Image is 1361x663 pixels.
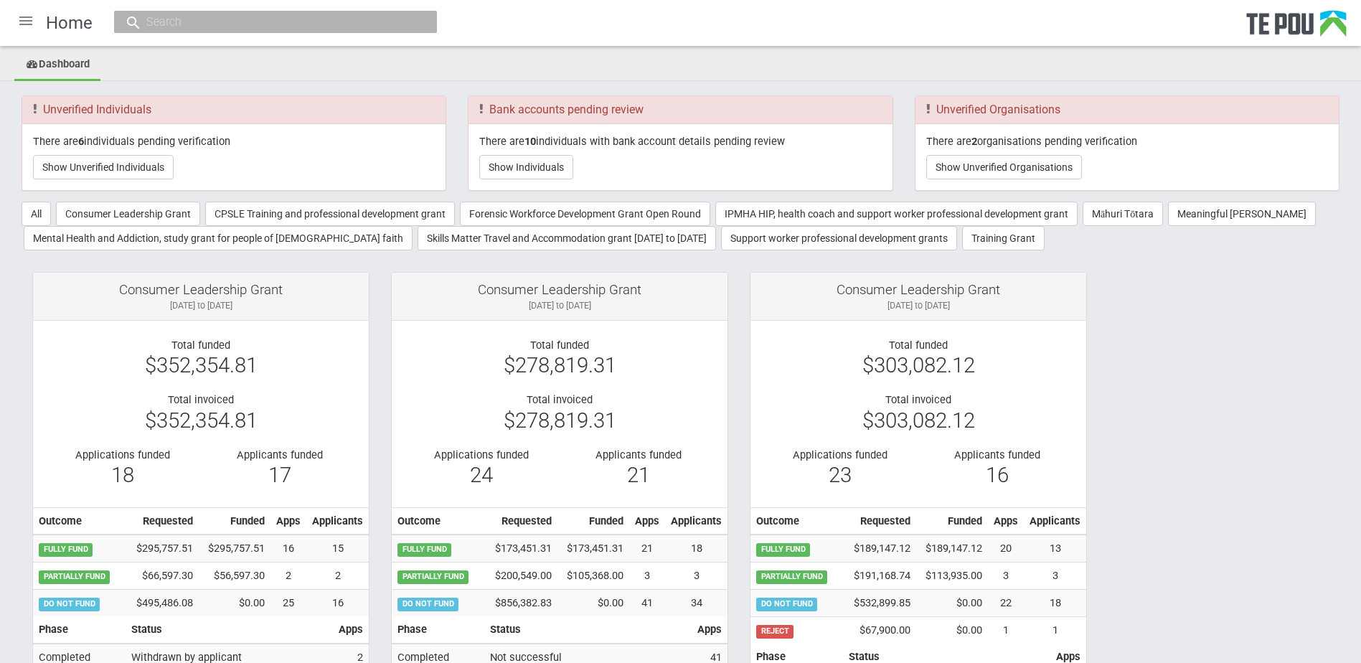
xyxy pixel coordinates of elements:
[692,616,727,644] th: Apps
[33,135,435,148] p: There are individuals pending verification
[397,543,451,556] span: FULLY FUND
[761,393,1075,406] div: Total invoiced
[483,507,557,535] th: Requested
[756,570,827,583] span: PARTIALLY FUND
[1024,590,1086,617] td: 18
[988,535,1024,562] td: 20
[988,507,1024,535] th: Apps
[557,507,629,535] th: Funded
[484,616,692,644] th: Status
[199,535,270,562] td: $295,757.51
[750,507,842,535] th: Outcome
[212,448,347,461] div: Applicants funded
[212,469,347,481] div: 17
[557,563,629,590] td: $105,368.00
[1168,202,1316,226] button: Meaningful [PERSON_NAME]
[629,590,665,616] td: 41
[629,535,665,562] td: 21
[199,563,270,590] td: $56,597.30
[397,598,458,611] span: DO NOT FUND
[270,590,306,616] td: 25
[39,598,100,611] span: DO NOT FUND
[756,625,793,638] span: REJECT
[988,590,1024,617] td: 22
[916,590,988,617] td: $0.00
[916,535,988,562] td: $189,147.12
[306,535,369,562] td: 15
[460,202,710,226] button: Forensic Workforce Development Grant Open Round
[479,135,881,148] p: There are individuals with bank account details pending review
[392,616,484,644] th: Phase
[1083,202,1163,226] button: Māhuri Tōtara
[926,155,1082,179] button: Show Unverified Organisations
[306,507,369,535] th: Applicants
[761,283,1075,296] div: Consumer Leadership Grant
[33,155,174,179] button: Show Unverified Individuals
[1024,507,1086,535] th: Applicants
[78,135,84,148] b: 6
[44,299,358,312] div: [DATE] to [DATE]
[39,570,110,583] span: PARTIALLY FUND
[392,507,483,535] th: Outcome
[929,448,1065,461] div: Applicants funded
[142,14,395,29] input: Search
[1024,535,1086,562] td: 13
[483,535,557,562] td: $173,451.31
[22,202,51,226] button: All
[761,359,1075,372] div: $303,082.12
[402,414,717,427] div: $278,819.31
[14,50,100,81] a: Dashboard
[842,507,916,535] th: Requested
[413,469,549,481] div: 24
[557,535,629,562] td: $173,451.31
[33,507,124,535] th: Outcome
[629,563,665,590] td: 3
[772,448,908,461] div: Applications funded
[44,359,358,372] div: $352,354.81
[988,617,1024,644] td: 1
[39,543,93,556] span: FULLY FUND
[772,469,908,481] div: 23
[44,414,358,427] div: $352,354.81
[33,616,126,644] th: Phase
[756,598,817,611] span: DO NOT FUND
[962,226,1045,250] button: Training Grant
[55,448,190,461] div: Applications funded
[665,535,727,562] td: 18
[124,507,199,535] th: Requested
[402,299,717,312] div: [DATE] to [DATE]
[124,590,199,616] td: $495,486.08
[570,469,706,481] div: 21
[756,543,810,556] span: FULLY FUND
[761,414,1075,427] div: $303,082.12
[418,226,716,250] button: Skills Matter Travel and Accommodation grant [DATE] to [DATE]
[126,616,333,644] th: Status
[402,393,717,406] div: Total invoiced
[665,507,727,535] th: Applicants
[44,339,358,352] div: Total funded
[916,563,988,590] td: $113,935.00
[44,393,358,406] div: Total invoiced
[56,202,200,226] button: Consumer Leadership Grant
[270,507,306,535] th: Apps
[665,563,727,590] td: 3
[842,563,916,590] td: $191,168.74
[1024,563,1086,590] td: 3
[306,563,369,590] td: 2
[413,448,549,461] div: Applications funded
[524,135,536,148] b: 10
[929,469,1065,481] div: 16
[665,590,727,616] td: 34
[483,563,557,590] td: $200,549.00
[916,507,988,535] th: Funded
[761,339,1075,352] div: Total funded
[199,590,270,616] td: $0.00
[1024,617,1086,644] td: 1
[926,103,1328,116] h3: Unverified Organisations
[842,535,916,562] td: $189,147.12
[306,590,369,616] td: 16
[55,469,190,481] div: 18
[124,535,199,562] td: $295,757.51
[270,563,306,590] td: 2
[721,226,957,250] button: Support worker professional development grants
